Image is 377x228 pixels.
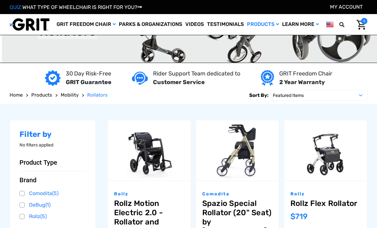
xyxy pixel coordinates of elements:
span: (1) [45,202,50,208]
p: Comodita [202,191,273,197]
a: DeBug(1) [19,200,86,210]
a: Products [245,14,281,35]
span: Product Type [19,159,57,166]
a: Mobility [61,91,79,99]
a: Videos [184,14,205,35]
img: Cart [357,20,366,30]
span: Rollators [87,92,108,98]
img: Customer service [132,72,148,85]
a: Rollz(5) [19,212,86,221]
span: Mobility [61,92,79,98]
span: Home [10,92,23,98]
p: No filters applied [19,142,86,148]
strong: GRIT Guarantee [66,79,112,86]
p: GRIT Freedom Chair [279,69,332,78]
input: Search [349,18,352,31]
span: $719 [290,212,308,221]
a: GRIT Freedom Chair [55,14,117,35]
button: Product Type [19,159,86,166]
img: GRIT Guarantee [45,70,61,86]
a: Spazio Special Rollator (20" Seat) by Comodita,$490.00 [196,120,279,181]
a: Parks & Organizations [117,14,184,35]
a: Rollz Motion Electric 2.0 - Rollator and Wheelchair,$3,990.00 [108,120,191,181]
img: Year warranty [261,70,274,86]
span: Brand [19,176,36,184]
img: us.png [326,20,334,28]
a: Comodita(5) [19,189,86,198]
img: Rollz Flex Rollator [284,120,367,181]
button: Brand [19,176,86,184]
h2: Filter by [19,130,86,139]
img: Rollz Motion Electric 2.0 - Rollator and Wheelchair [108,120,191,181]
p: Rider Support Team dedicated to [153,69,240,78]
span: QUIZ: [10,4,22,10]
a: Rollators [87,91,108,99]
img: Spazio Special Rollator (20" Seat) by Comodita [196,120,279,181]
a: Cart with 5 items [352,18,367,31]
a: Products [31,91,52,99]
a: Home [10,91,23,99]
a: QUIZ:WHAT TYPE OF WHEELCHAIR IS RIGHT FOR YOU? [10,4,142,10]
strong: Customer Service [153,79,205,86]
a: Account [330,4,363,10]
p: 30 Day Risk-Free [66,69,112,78]
span: Products [31,92,52,98]
strong: 2 Year Warranty [279,79,325,86]
label: Sort By: [249,90,268,101]
a: Rollz Flex Rollator,$719.00 [284,120,367,181]
span: (5) [52,190,58,196]
h1: Rollators [39,24,96,39]
p: Rollz [114,191,184,197]
span: (5) [40,213,47,219]
img: GRIT All-Terrain Wheelchair and Mobility Equipment [10,18,50,31]
p: Rollz [290,191,361,197]
a: Learn More [281,14,320,35]
a: Rollz Flex Rollator,$719.00 [290,199,361,208]
a: Testimonials [205,14,245,35]
span: 5 [361,18,367,24]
